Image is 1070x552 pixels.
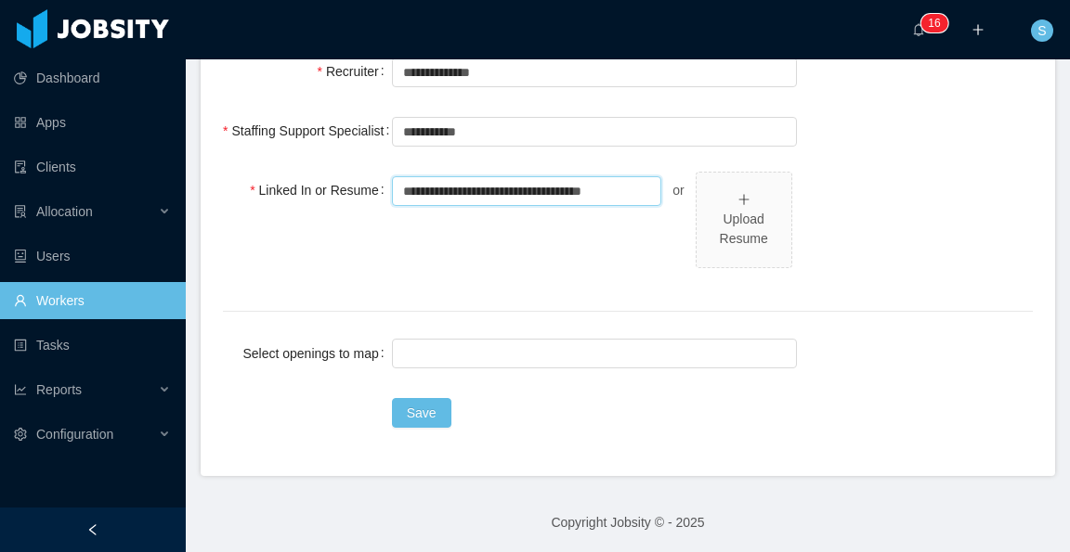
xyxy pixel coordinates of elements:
a: icon: auditClients [14,148,171,186]
i: icon: setting [14,428,27,441]
div: Upload Resume [704,210,784,249]
input: Select openings to map [398,342,408,365]
button: Save [392,398,451,428]
span: S [1037,19,1046,42]
span: Reports [36,382,82,397]
i: icon: solution [14,205,27,218]
p: 1 [928,14,934,32]
label: Recruiter [318,64,392,79]
i: icon: line-chart [14,383,27,396]
p: 6 [934,14,941,32]
a: icon: robotUsers [14,237,171,275]
input: Linked In or Resume [392,176,662,206]
span: icon: plusUpload Resume [697,173,791,267]
i: icon: plus [972,23,985,36]
a: icon: profileTasks [14,327,171,364]
label: Staffing Support Specialist [223,123,397,138]
i: icon: plus [737,193,750,206]
a: icon: pie-chartDashboard [14,59,171,96]
a: icon: appstoreApps [14,104,171,141]
a: icon: userWorkers [14,282,171,319]
i: icon: bell [912,23,925,36]
span: Allocation [36,204,93,219]
span: Configuration [36,427,113,442]
div: or [661,172,695,209]
sup: 16 [920,14,947,32]
label: Select openings to map [242,346,391,361]
label: Linked In or Resume [250,183,392,198]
